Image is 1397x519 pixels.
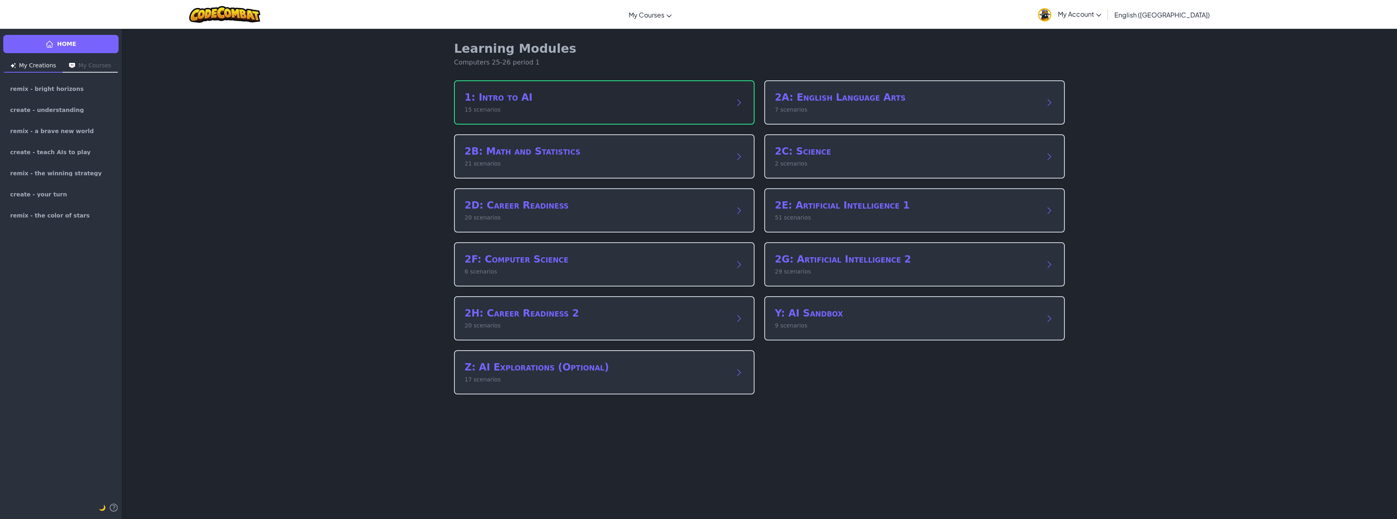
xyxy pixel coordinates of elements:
p: 21 scenarios [465,159,728,168]
p: 9 scenarios [775,321,1038,330]
h2: 2A: English Language Arts [775,91,1038,104]
h2: 2C: Science [775,145,1038,158]
a: My Courses [625,4,676,26]
span: Home [57,40,76,48]
img: CodeCombat logo [189,6,260,23]
p: 29 scenarios [775,267,1038,276]
a: Home [3,35,119,53]
a: remix - a brave new world [3,121,119,141]
p: 20 scenarios [465,213,728,222]
h2: 2F: Computer Science [465,253,728,266]
span: My Account [1058,10,1101,18]
h2: 2G: Artificial Intelligence 2 [775,253,1038,266]
h2: 1: Intro to AI [465,91,728,104]
a: create - teach AIs to play [3,142,119,162]
a: remix - the winning strategy [3,164,119,183]
span: remix - a brave new world [10,128,94,134]
h2: 2E: Artificial Intelligence 1 [775,199,1038,212]
h2: 2B: Math and Statistics [465,145,728,158]
p: 51 scenarios [775,213,1038,222]
p: 17 scenarios [465,375,728,384]
p: 2 scenarios [775,159,1038,168]
img: avatar [1038,8,1051,22]
span: English ([GEOGRAPHIC_DATA]) [1114,11,1210,19]
button: 🌙 [99,503,106,513]
a: create - understanding [3,100,119,120]
span: create - teach AIs to play [10,149,91,155]
h2: 2H: Career Readiness 2 [465,307,728,320]
h2: 2D: Career Readiness [465,199,728,212]
p: Computers 25-26 period 1 [454,58,576,67]
a: English ([GEOGRAPHIC_DATA]) [1110,4,1214,26]
span: remix - bright horizons [10,86,84,92]
p: 15 scenarios [465,106,728,114]
p: 7 scenarios [775,106,1038,114]
p: 6 scenarios [465,267,728,276]
a: remix - bright horizons [3,79,119,99]
span: create - understanding [10,107,84,113]
a: My Account [1034,2,1105,27]
span: remix - the winning strategy [10,170,102,176]
h2: Y: AI Sandbox [775,307,1038,320]
h2: Z: AI Explorations (Optional) [465,361,728,374]
button: My Courses [63,60,118,73]
a: create - your turn [3,185,119,204]
h1: Learning Modules [454,41,576,56]
button: My Creations [4,60,63,73]
a: remix - the color of stars [3,206,119,225]
span: remix - the color of stars [10,213,90,218]
img: Icon [69,63,75,68]
span: create - your turn [10,192,67,197]
img: Icon [11,63,16,68]
span: 🌙 [99,504,106,511]
p: 20 scenarios [465,321,728,330]
span: My Courses [629,11,664,19]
